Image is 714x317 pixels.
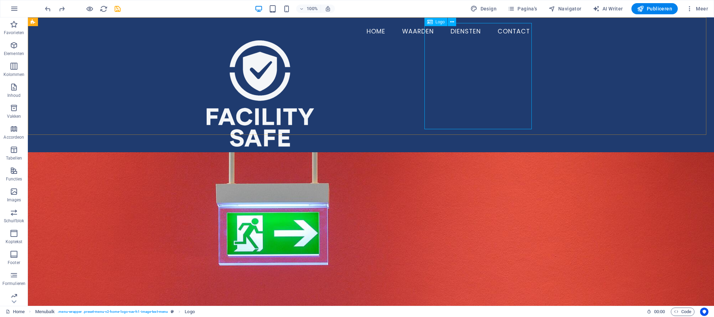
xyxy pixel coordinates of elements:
[35,308,195,316] nav: breadcrumb
[7,93,21,98] p: Inhoud
[508,5,537,12] span: Pagina's
[700,308,708,316] button: Usercentrics
[8,260,20,265] p: Footer
[647,308,665,316] h6: Sessietijd
[57,5,66,13] button: redo
[2,281,25,286] p: Formulieren
[468,3,499,14] div: Design (Ctrl+Alt+Y)
[325,6,331,12] i: Stel bij het wijzigen van de grootte van de weergegeven website automatisch het juist zoomniveau ...
[185,308,194,316] span: Klik om te selecteren, dubbelklik om te bewerken
[3,72,25,77] p: Kolommen
[57,308,168,316] span: . menu-wrapper .preset-menu-v2-home-logo-nav-h1-image-text-menu
[6,176,22,182] p: Functies
[505,3,540,14] button: Pagina's
[468,3,499,14] button: Design
[44,5,52,13] i: Ongedaan maken: Afbeelding wijzigen (Ctrl+Z)
[58,5,66,13] i: Opnieuw uitvoeren: Afbeelding wijzigen (Ctrl+Y, ⌘+Y)
[631,3,678,14] button: Publiceren
[35,308,55,316] span: Klik om te selecteren, dubbelklik om te bewerken
[683,3,711,14] button: Meer
[44,5,52,13] button: undo
[546,3,584,14] button: Navigator
[6,239,23,245] p: Koptekst
[6,155,22,161] p: Tabellen
[671,308,694,316] button: Code
[6,308,25,316] a: Klik om selectie op te heffen, dubbelklik om Pagina's te open
[7,114,21,119] p: Vakken
[4,218,24,224] p: Schuifblok
[637,5,672,12] span: Publiceren
[548,5,582,12] span: Navigator
[296,5,321,13] button: 100%
[171,310,174,314] i: Dit element is een aanpasbare voorinstelling
[3,134,24,140] p: Accordeon
[654,308,665,316] span: 00 00
[4,30,24,36] p: Favorieten
[114,5,122,13] i: Opslaan (Ctrl+S)
[99,5,108,13] button: reload
[307,5,318,13] h6: 100%
[470,5,497,12] span: Design
[590,3,626,14] button: AI Writer
[7,197,21,203] p: Images
[686,5,708,12] span: Meer
[674,308,691,316] span: Code
[659,309,660,314] span: :
[4,51,24,56] p: Elementen
[113,5,122,13] button: save
[436,20,445,24] span: Logo
[593,5,623,12] span: AI Writer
